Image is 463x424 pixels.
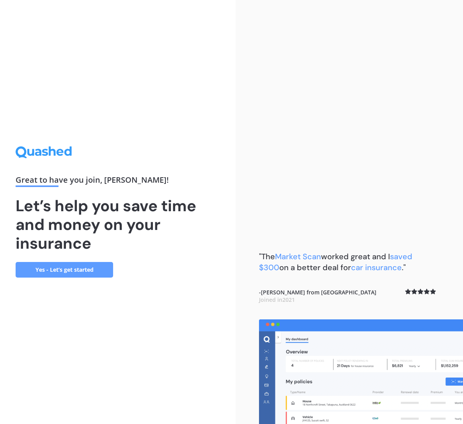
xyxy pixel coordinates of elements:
a: Yes - Let’s get started [16,262,113,278]
span: car insurance [351,262,402,273]
b: "The worked great and I on a better deal for ." [259,251,412,273]
span: saved $300 [259,251,412,273]
span: Joined in 2021 [259,296,295,303]
h1: Let’s help you save time and money on your insurance [16,196,220,253]
b: - [PERSON_NAME] from [GEOGRAPHIC_DATA] [259,289,376,304]
span: Market Scan [275,251,321,262]
div: Great to have you join , [PERSON_NAME] ! [16,176,220,187]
